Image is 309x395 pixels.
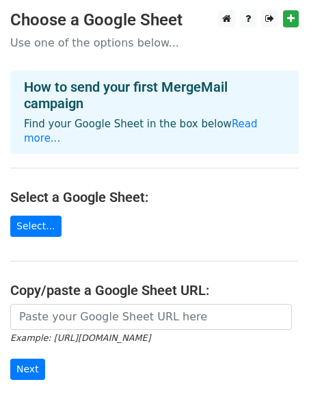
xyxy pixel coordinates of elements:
p: Find your Google Sheet in the box below [24,117,285,146]
iframe: Chat Widget [241,329,309,395]
h3: Choose a Google Sheet [10,10,299,30]
a: Select... [10,216,62,237]
input: Paste your Google Sheet URL here [10,304,292,330]
h4: How to send your first MergeMail campaign [24,79,285,112]
small: Example: [URL][DOMAIN_NAME] [10,333,150,343]
input: Next [10,359,45,380]
p: Use one of the options below... [10,36,299,50]
a: Read more... [24,118,258,144]
h4: Copy/paste a Google Sheet URL: [10,282,299,298]
h4: Select a Google Sheet: [10,189,299,205]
